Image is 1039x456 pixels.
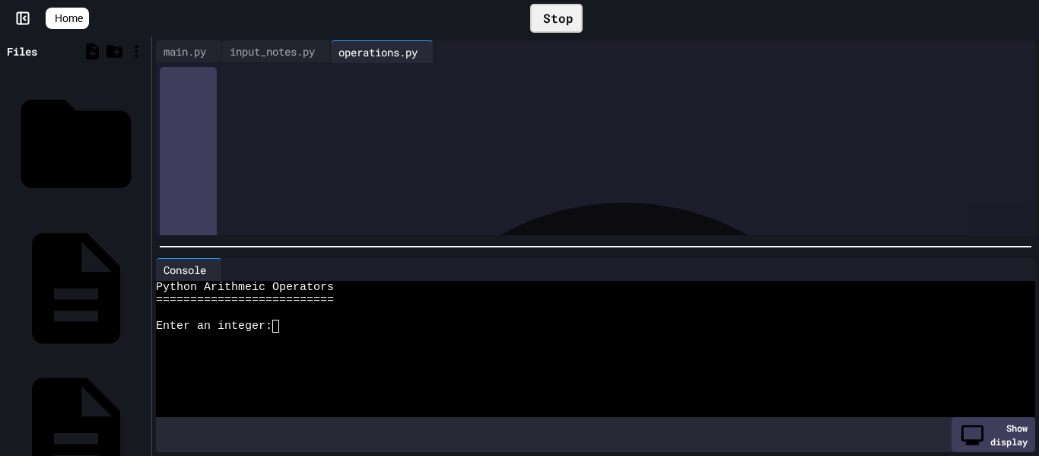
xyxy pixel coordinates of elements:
[46,8,89,29] a: Home
[156,281,334,294] span: Python Arithmeic Operators
[156,320,272,333] span: Enter an integer:
[222,43,323,59] div: input_notes.py
[156,294,334,307] span: ==========================
[156,40,222,63] div: main.py
[222,40,331,63] div: input_notes.py
[331,44,425,60] div: operations.py
[156,262,214,278] div: Console
[7,43,37,59] div: Files
[331,40,434,63] div: operations.py
[530,4,583,33] div: Stop
[156,258,222,281] div: Console
[952,417,1035,452] div: Show display
[55,11,83,26] span: Home
[156,43,214,59] div: main.py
